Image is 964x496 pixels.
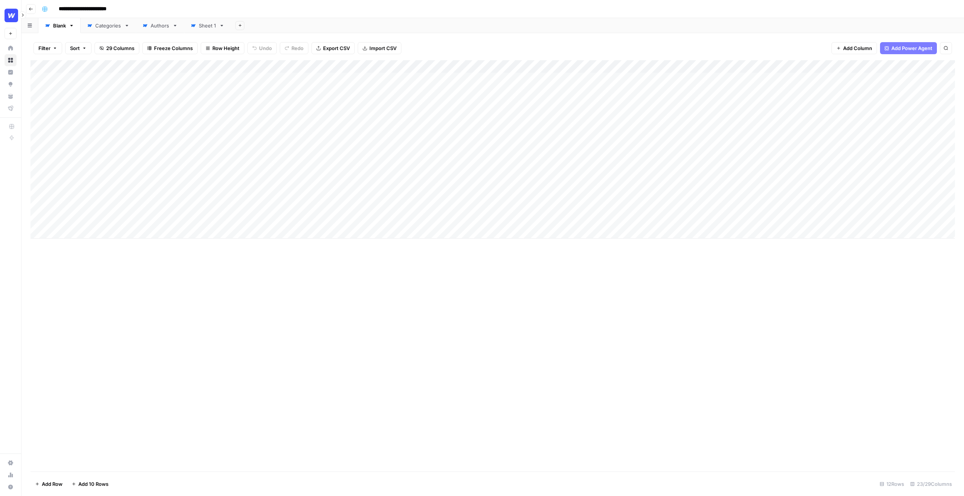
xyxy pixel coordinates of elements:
span: 29 Columns [106,44,134,52]
button: Undo [247,42,277,54]
button: Add 10 Rows [67,478,113,490]
span: Undo [259,44,272,52]
span: Add 10 Rows [78,480,108,488]
span: Freeze Columns [154,44,193,52]
button: Add Power Agent [880,42,937,54]
span: Filter [38,44,50,52]
a: Flightpath [5,102,17,114]
button: Export CSV [311,42,355,54]
a: Opportunities [5,78,17,90]
img: Webflow Logo [5,9,18,22]
a: Insights [5,66,17,78]
a: Browse [5,54,17,66]
div: 23/29 Columns [907,478,955,490]
button: 29 Columns [95,42,139,54]
button: Filter [34,42,62,54]
span: Add Row [42,480,63,488]
a: Sheet 1 [184,18,231,33]
a: Home [5,42,17,54]
div: Sheet 1 [199,22,216,29]
a: Categories [81,18,136,33]
button: Freeze Columns [142,42,198,54]
button: Import CSV [358,42,401,54]
a: Your Data [5,90,17,102]
a: Settings [5,457,17,469]
button: Add Column [831,42,877,54]
span: Import CSV [369,44,397,52]
a: Blank [38,18,81,33]
button: Row Height [201,42,244,54]
button: Workspace: Webflow [5,6,17,25]
span: Add Column [843,44,872,52]
div: Authors [151,22,169,29]
button: Redo [280,42,308,54]
span: Row Height [212,44,239,52]
a: Authors [136,18,184,33]
span: Sort [70,44,80,52]
span: Export CSV [323,44,350,52]
span: Redo [291,44,304,52]
div: 12 Rows [877,478,907,490]
button: Sort [65,42,92,54]
div: Blank [53,22,66,29]
div: Categories [95,22,121,29]
button: Help + Support [5,481,17,493]
span: Add Power Agent [891,44,932,52]
a: Usage [5,469,17,481]
button: Add Row [31,478,67,490]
